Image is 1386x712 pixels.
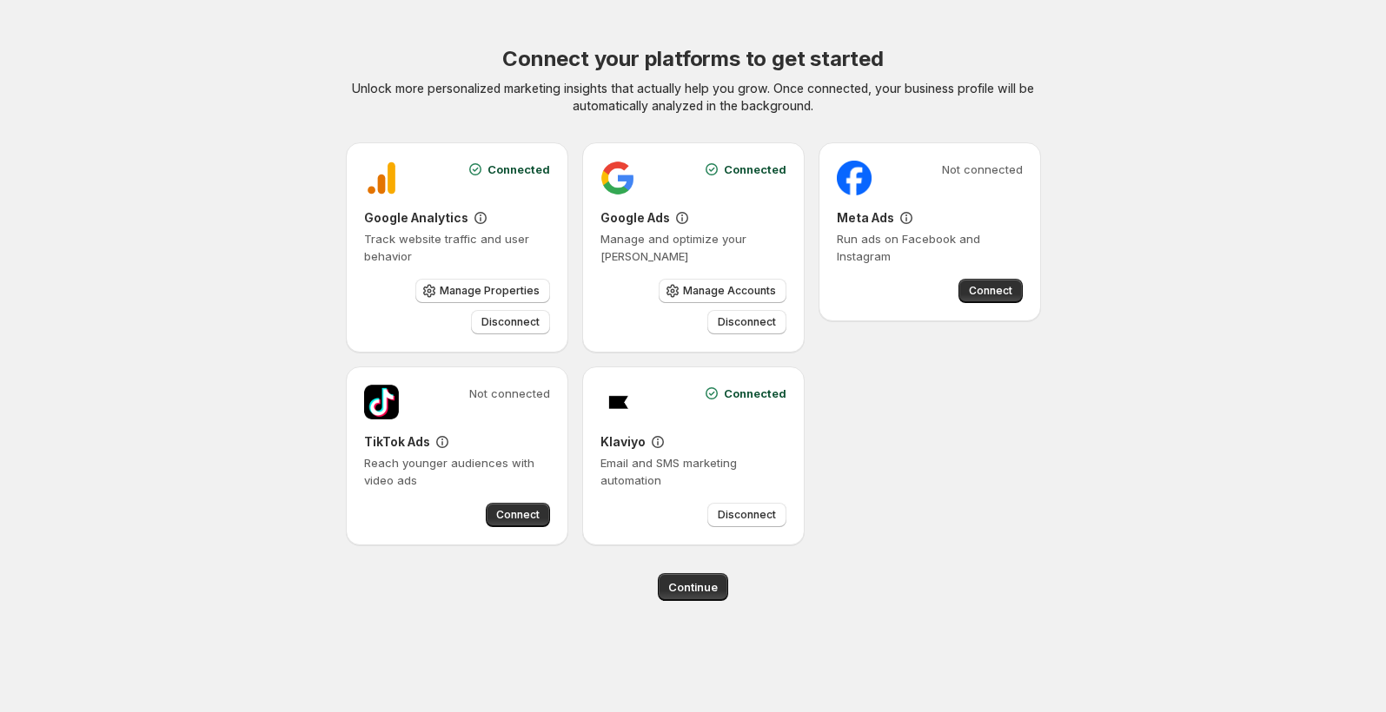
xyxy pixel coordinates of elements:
h3: Google Analytics [364,209,468,227]
div: Setup guide [649,433,666,451]
img: TikTok Ads logo [364,385,399,419]
span: Manage Properties [440,284,540,298]
button: Disconnect [707,503,786,527]
div: Setup guide [434,433,451,451]
img: Google Ads logo [600,161,635,195]
span: Connected [487,161,550,178]
p: Unlock more personalized marketing insights that actually help you grow. Once connected, your bus... [346,80,1041,115]
span: Not connected [469,385,550,402]
span: Manage Accounts [683,284,776,298]
h3: Meta Ads [837,209,894,227]
p: Run ads on Facebook and Instagram [837,230,1023,265]
h3: Klaviyo [600,433,646,451]
span: Connected [724,385,786,402]
span: Disconnect [481,315,540,329]
img: Klaviyo logo [600,385,635,419]
span: Disconnect [718,315,776,329]
span: Continue [668,578,718,596]
span: Disconnect [718,508,776,522]
button: Connect [486,503,550,527]
img: Google Analytics logo [364,161,399,195]
span: Not connected [942,161,1023,178]
button: Connect [958,279,1023,303]
button: Disconnect [471,310,550,334]
p: Reach younger audiences with video ads [364,454,550,489]
span: Connected [724,161,786,178]
span: Connect [496,508,540,522]
div: Setup guide [472,209,489,227]
button: Manage Properties [415,279,550,303]
button: Continue [658,573,728,601]
h2: Connect your platforms to get started [502,45,884,73]
button: Disconnect [707,310,786,334]
span: Connect [969,284,1012,298]
div: Setup guide [673,209,691,227]
p: Manage and optimize your [PERSON_NAME] [600,230,786,265]
h3: TikTok Ads [364,433,430,451]
p: Track website traffic and user behavior [364,230,550,265]
button: Manage Accounts [659,279,786,303]
img: Meta Ads logo [837,161,872,195]
p: Email and SMS marketing automation [600,454,786,489]
div: Setup guide [898,209,915,227]
h3: Google Ads [600,209,670,227]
